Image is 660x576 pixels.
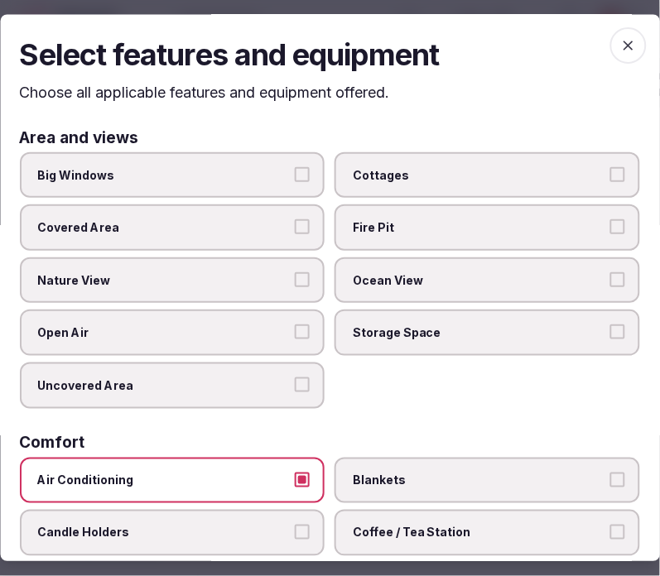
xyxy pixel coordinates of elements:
[354,526,606,542] span: Coffee / Tea Station
[20,34,640,75] h2: Select features and equipment
[296,272,311,287] button: Nature View
[38,377,291,394] span: Uncovered Area
[296,377,311,392] button: Uncovered Area
[20,130,139,146] h3: Area and views
[296,473,311,487] button: Air Conditioning
[610,220,625,235] button: Fire Pit
[38,167,291,184] span: Big Windows
[354,272,606,289] span: Ocean View
[38,526,291,542] span: Candle Holders
[610,167,625,182] button: Cottages
[38,220,291,237] span: Covered Area
[296,167,311,182] button: Big Windows
[20,435,85,451] h3: Comfort
[610,526,625,540] button: Coffee / Tea Station
[296,526,311,540] button: Candle Holders
[38,272,291,289] span: Nature View
[354,325,606,342] span: Storage Space
[354,167,606,184] span: Cottages
[20,83,640,103] p: Choose all applicable features and equipment offered.
[38,473,291,489] span: Air Conditioning
[610,325,625,340] button: Storage Space
[610,473,625,487] button: Blankets
[354,220,606,237] span: Fire Pit
[38,325,291,342] span: Open Air
[296,220,311,235] button: Covered Area
[610,272,625,287] button: Ocean View
[354,473,606,489] span: Blankets
[296,325,311,340] button: Open Air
